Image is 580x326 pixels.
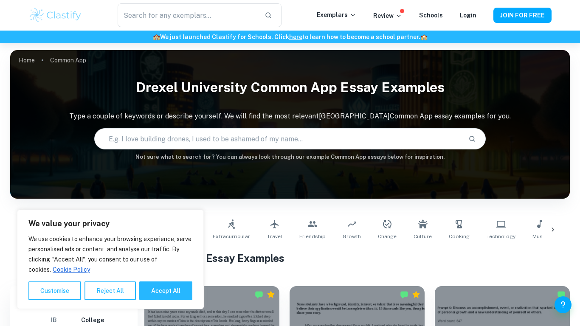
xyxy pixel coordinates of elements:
[255,290,263,299] img: Marked
[267,290,275,299] div: Premium
[28,219,192,229] p: We value your privacy
[532,233,547,240] span: Music
[19,54,35,66] a: Home
[400,290,408,299] img: Marked
[10,74,570,101] h1: Drexel University Common App Essay Examples
[414,233,432,240] span: Culture
[420,34,428,40] span: 🏫
[17,210,204,309] div: We value your privacy
[10,111,570,121] p: Type a couple of keywords or describe yourself. We will find the most relevant [GEOGRAPHIC_DATA] ...
[28,234,192,275] p: We use cookies to enhance your browsing experience, serve personalised ads or content, and analys...
[378,233,397,240] span: Change
[28,281,81,300] button: Customise
[557,290,566,299] img: Marked
[28,7,82,24] img: Clastify logo
[95,127,462,151] input: E.g. I love building drones, I used to be ashamed of my name...
[267,233,282,240] span: Travel
[412,290,420,299] div: Premium
[343,233,361,240] span: Growth
[38,250,542,266] h1: All Drexel University Common App Essay Examples
[50,56,86,65] p: Common App
[317,10,356,20] p: Exemplars
[487,233,515,240] span: Technology
[84,281,136,300] button: Reject All
[299,233,326,240] span: Friendship
[10,286,138,310] h6: Filter exemplars
[139,281,192,300] button: Accept All
[465,132,479,146] button: Search
[10,153,570,161] h6: Not sure what to search for? You can always look through our example Common App essays below for ...
[118,3,258,27] input: Search for any exemplars...
[52,266,90,273] a: Cookie Policy
[419,12,443,19] a: Schools
[493,8,552,23] button: JOIN FOR FREE
[153,34,160,40] span: 🏫
[289,34,302,40] a: here
[2,32,578,42] h6: We just launched Clastify for Schools. Click to learn how to become a school partner.
[449,233,470,240] span: Cooking
[460,12,476,19] a: Login
[555,296,572,313] button: Help and Feedback
[373,11,402,20] p: Review
[213,233,250,240] span: Extracurricular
